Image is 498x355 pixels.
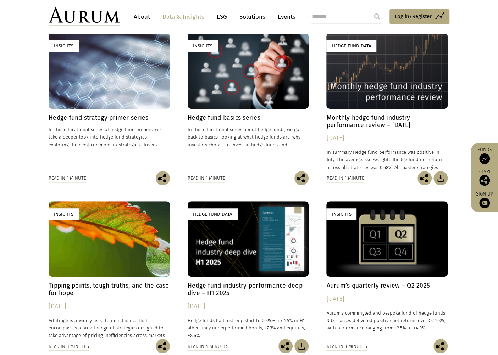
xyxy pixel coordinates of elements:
[49,114,170,122] h4: Hedge fund strategy primer series
[326,114,448,129] h4: Monthly hedge fund industry performance review – [DATE]
[188,208,238,220] div: Hedge Fund Data
[188,317,309,339] p: Hedge funds had a strong start to 2025 – up 4.5% in H1, albeit they underperformed bonds, +7.3% a...
[188,282,309,297] h4: Hedge fund industry performance deep dive – H1 2025
[326,148,448,171] p: In summary Hedge fund performance was positive in July. The average hedge fund net return across ...
[49,33,170,171] a: Insights Hedge fund strategy primer series In this educational series of hedge fund primers, we t...
[188,40,218,52] div: Insights
[49,40,79,52] div: Insights
[326,294,448,304] div: [DATE]
[49,343,89,350] div: Read in 3 minutes
[389,9,449,24] a: Log in/Register
[370,10,384,24] input: Submit
[109,142,140,147] span: sub-strategies
[294,339,309,353] img: Download Article
[326,133,448,143] div: [DATE]
[49,317,170,339] p: Arbitrage is a widely used term in finance that encompasses a broad range of strategies designed ...
[362,157,394,162] span: asset-weighted
[326,309,448,332] p: Aurum’s commingled and bespoke fund of hedge funds $US classes delivered positive net returns ove...
[188,201,309,339] a: Hedge Fund Data Hedge fund industry performance deep dive – H1 2025 [DATE] Hedge funds had a stro...
[294,171,309,185] img: Share this post
[213,10,231,23] a: ESG
[326,174,364,182] div: Read in 1 minute
[326,208,356,220] div: Insights
[188,302,309,311] div: [DATE]
[49,208,79,220] div: Insights
[479,153,490,164] img: Access Funds
[326,282,448,289] h4: Aurum’s quarterly review – Q2 2025
[49,302,170,311] div: [DATE]
[475,147,494,164] a: Funds
[274,10,295,23] a: Events
[326,33,448,171] a: Hedge Fund Data Monthly hedge fund industry performance review – [DATE] [DATE] In summary Hedge f...
[433,339,448,353] img: Share this post
[475,169,494,186] div: Share
[326,343,367,350] div: Read in 3 minutes
[188,114,309,122] h4: Hedge fund basics series
[433,171,448,185] img: Download Article
[326,40,376,52] div: Hedge Fund Data
[475,191,494,208] a: Sign up
[395,12,432,21] span: Log in/Register
[156,339,170,353] img: Share this post
[236,10,269,23] a: Solutions
[479,198,490,208] img: Sign up to our newsletter
[188,33,309,171] a: Insights Hedge fund basics series In this educational series about hedge funds, we go back to bas...
[130,10,154,23] a: About
[188,174,225,182] div: Read in 1 minute
[49,201,170,339] a: Insights Tipping points, tough truths, and the case for hope [DATE] Arbitrage is a widely used te...
[49,7,120,26] img: Aurum
[49,126,170,148] p: In this educational series of hedge fund primers, we take a deeper look into hedge fund strategie...
[49,174,86,182] div: Read in 1 minute
[156,171,170,185] img: Share this post
[159,10,208,23] a: Data & Insights
[326,201,448,339] a: Insights Aurum’s quarterly review – Q2 2025 [DATE] Aurum’s commingled and bespoke fund of hedge f...
[278,339,293,353] img: Share this post
[49,282,170,297] h4: Tipping points, tough truths, and the case for hope
[188,343,228,350] div: Read in 4 minutes
[417,171,432,185] img: Share this post
[188,126,309,148] p: In this educational series about hedge funds, we go back to basics, looking at what hedge funds a...
[479,175,490,186] img: Share this post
